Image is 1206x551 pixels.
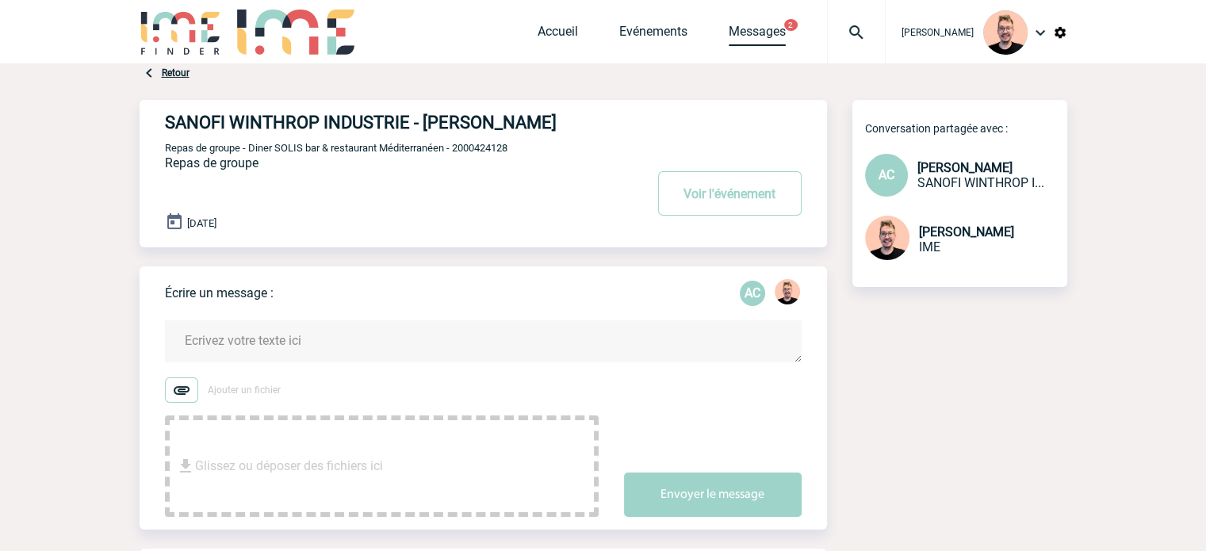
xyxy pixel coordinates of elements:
[165,142,507,154] span: Repas de groupe - Diner SOLIS bar & restaurant Méditerranéen - 2000424128
[187,217,216,229] span: [DATE]
[919,224,1014,239] span: [PERSON_NAME]
[624,473,802,517] button: Envoyer le message
[784,19,798,31] button: 2
[176,457,195,476] img: file_download.svg
[917,160,1013,175] span: [PERSON_NAME]
[775,279,800,308] div: Stefan MILADINOVIC
[162,67,190,78] a: Retour
[195,427,383,506] span: Glissez ou déposer des fichiers ici
[865,216,909,260] img: 129741-1.png
[165,285,274,300] p: Écrire un message :
[140,10,222,55] img: IME-Finder
[165,155,258,170] span: Repas de groupe
[902,27,974,38] span: [PERSON_NAME]
[538,24,578,46] a: Accueil
[165,113,597,132] h4: SANOFI WINTHROP INDUSTRIE - [PERSON_NAME]
[729,24,786,46] a: Messages
[740,281,765,306] div: Alexandra COIGNARD
[919,239,940,254] span: IME
[740,281,765,306] p: AC
[917,175,1044,190] span: SANOFI WINTHROP INDUSTRIE
[208,385,281,396] span: Ajouter un fichier
[879,167,894,182] span: AC
[775,279,800,304] img: 129741-1.png
[865,122,1067,135] p: Conversation partagée avec :
[658,171,802,216] button: Voir l'événement
[619,24,687,46] a: Evénements
[983,10,1028,55] img: 129741-1.png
